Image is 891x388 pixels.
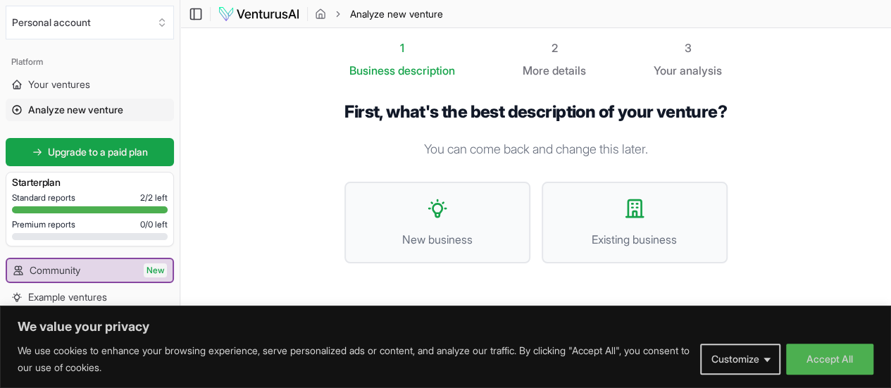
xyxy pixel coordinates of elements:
[700,344,780,375] button: Customize
[18,342,690,376] p: We use cookies to enhance your browsing experience, serve personalized ads or content, and analyz...
[315,7,443,21] nav: breadcrumb
[140,219,168,230] span: 0 / 0 left
[523,62,549,79] span: More
[360,231,515,248] span: New business
[786,344,873,375] button: Accept All
[344,139,728,159] p: You can come back and change this later.
[48,145,148,159] span: Upgrade to a paid plan
[654,62,677,79] span: Your
[350,7,443,21] span: Analyze new venture
[6,51,174,73] div: Platform
[552,63,586,77] span: details
[12,219,75,230] span: Premium reports
[654,39,722,56] div: 3
[28,103,123,117] span: Analyze new venture
[6,73,174,96] a: Your ventures
[218,6,300,23] img: logo
[557,231,712,248] span: Existing business
[6,99,174,121] a: Analyze new venture
[6,286,174,308] a: Example ventures
[344,101,728,123] h1: First, what's the best description of your venture?
[140,192,168,204] span: 2 / 2 left
[12,175,168,189] h3: Starter plan
[7,259,173,282] a: CommunityNew
[523,39,586,56] div: 2
[12,192,75,204] span: Standard reports
[28,290,107,304] span: Example ventures
[144,263,167,277] span: New
[30,263,80,277] span: Community
[28,77,90,92] span: Your ventures
[349,62,395,79] span: Business
[6,138,174,166] a: Upgrade to a paid plan
[18,318,873,335] p: We value your privacy
[680,63,722,77] span: analysis
[542,182,728,263] button: Existing business
[344,182,530,263] button: New business
[6,6,174,39] button: Select an organization
[349,39,455,56] div: 1
[398,63,455,77] span: description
